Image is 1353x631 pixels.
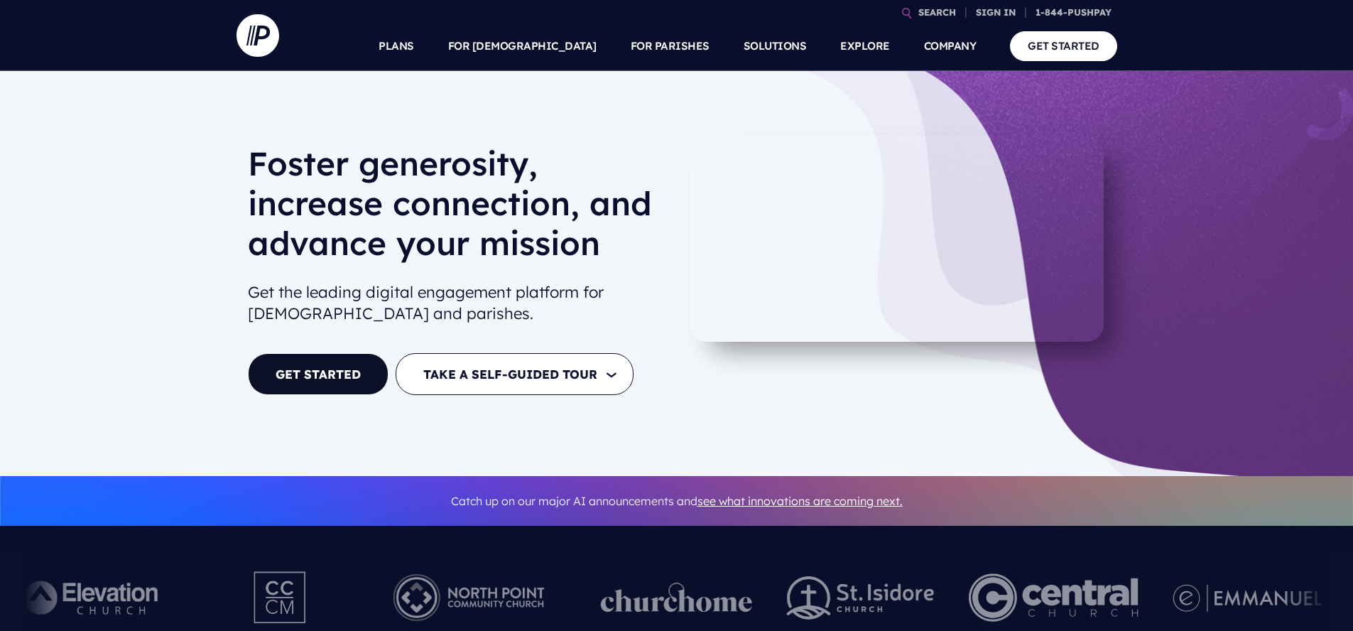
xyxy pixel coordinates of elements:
[744,21,807,71] a: SOLUTIONS
[1010,31,1117,60] a: GET STARTED
[840,21,890,71] a: EXPLORE
[248,276,665,331] h2: Get the leading digital engagement platform for [DEMOGRAPHIC_DATA] and parishes.
[448,21,597,71] a: FOR [DEMOGRAPHIC_DATA]
[396,353,634,395] button: TAKE A SELF-GUIDED TOUR
[601,583,753,613] img: pp_logos_1
[787,576,935,620] img: pp_logos_2
[248,485,1106,517] p: Catch up on our major AI announcements and
[248,353,388,395] a: GET STARTED
[631,21,710,71] a: FOR PARISHES
[924,21,977,71] a: COMPANY
[697,494,903,508] a: see what innovations are coming next.
[379,21,414,71] a: PLANS
[248,144,665,274] h1: Foster generosity, increase connection, and advance your mission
